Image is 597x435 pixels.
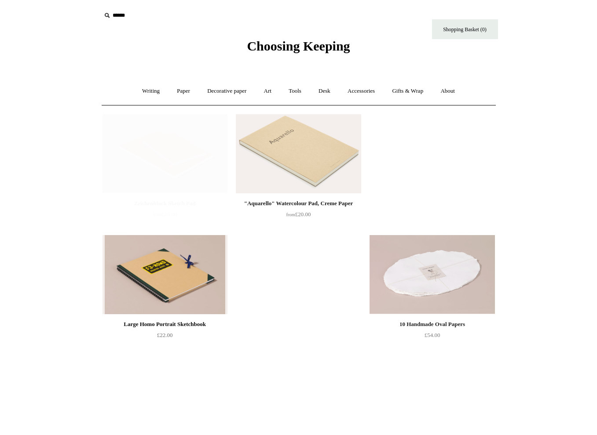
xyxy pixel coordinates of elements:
img: Large Homo Portrait Sketchbook [103,235,227,314]
img: Blue Tokyo Memo Hardback Sketchbook [370,356,494,435]
span: £22.00 [157,332,173,338]
a: Desk [311,80,338,103]
a: Writing [134,80,168,103]
span: from [153,212,161,217]
a: Shopping Basket (0) [432,19,498,39]
div: Large Homo Portrait Sketchbook [105,319,225,330]
a: 10 Handmade Oval Papers £54.00 [370,319,494,355]
span: £15.00 [425,211,440,217]
a: 10 Handmade Rectangular Papers 10 Handmade Rectangular Papers [103,356,227,435]
a: Paper [169,80,198,103]
span: Choosing Keeping [247,39,350,53]
div: 10 Handmade Circular Papers [238,319,359,330]
a: About [432,80,463,103]
img: "Aquarello" Watercolour Pad, Creme Paper [236,114,361,193]
span: £54.00 [425,332,440,338]
img: FO-Homo Landscape Sketchbook [370,114,494,193]
a: Decorative paper [199,80,254,103]
a: Zeichenblock Sketch Pad Zeichenblock Sketch Pad [103,114,227,193]
a: "Aquarello" Watercolour Pad, Creme Paper from£20.00 [236,198,361,234]
a: FO-Homo Landscape Sketchbook £15.00 [370,198,494,234]
span: £20.00 [153,211,177,217]
a: FO-Homo Landscape Sketchbook FO-Homo Landscape Sketchbook [370,114,494,193]
div: Zeichenblock Sketch Pad [105,198,225,209]
a: 10 Handmade Oval Papers 10 Handmade Oval Papers [370,235,494,314]
img: 10 Handmade Oval Papers [370,235,494,314]
a: Art [256,80,279,103]
a: Accessories [340,80,383,103]
a: Zeichenblock Sketch Pad from£20.00 [103,198,227,234]
img: Zeichenblock Sketch Pad [103,114,227,193]
a: Blue Tokyo Memo Hardback Sketchbook Blue Tokyo Memo Hardback Sketchbook [370,356,494,435]
span: from [286,212,295,217]
div: 10 Handmade Oval Papers [372,319,492,330]
div: FO-Homo Landscape Sketchbook [372,198,492,209]
a: Choosing Keeping [247,46,350,52]
a: 10 Handmade Circular Papers 10 Handmade Circular Papers [236,235,361,314]
a: Gifts & Wrap [384,80,431,103]
a: Large Homo Portrait Sketchbook £22.00 [103,319,227,355]
a: Tools [281,80,309,103]
img: 10 Handmade Circular Papers [236,235,361,314]
span: from [286,333,295,338]
span: £25.00 [286,332,311,338]
span: £20.00 [286,211,311,217]
img: 10 Handmade Rectangular Papers [103,356,227,435]
a: "Aquarello" Watercolour Pad, Creme Paper "Aquarello" Watercolour Pad, Creme Paper [236,114,361,193]
a: 10 Handmade Circular Papers from£25.00 [236,319,361,355]
a: Large Homo Portrait Sketchbook Large Homo Portrait Sketchbook [103,235,227,314]
div: "Aquarello" Watercolour Pad, Creme Paper [238,198,359,209]
a: Pink Tokyo Memo Hardback Sketchbook Pink Tokyo Memo Hardback Sketchbook [236,356,361,435]
img: Pink Tokyo Memo Hardback Sketchbook [236,356,361,435]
